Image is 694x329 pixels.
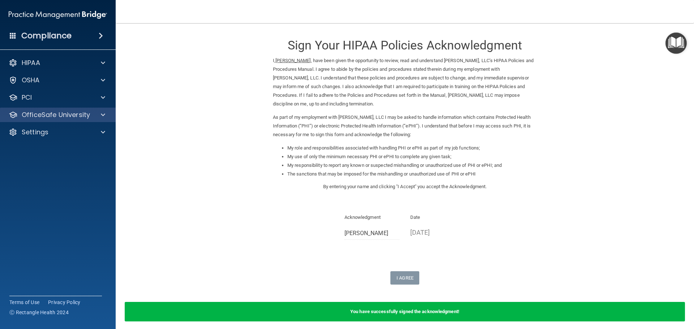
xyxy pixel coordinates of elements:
a: PCI [9,93,105,102]
a: HIPAA [9,59,105,67]
p: PCI [22,93,32,102]
a: OSHA [9,76,105,85]
a: Terms of Use [9,299,39,306]
p: Settings [22,128,48,137]
button: Open Resource Center [665,33,687,54]
input: Full Name [344,226,400,240]
iframe: Drift Widget Chat Controller [569,278,685,307]
p: Date [410,213,466,222]
p: [DATE] [410,226,466,238]
b: You have successfully signed the acknowledgment! [350,309,459,314]
p: Acknowledgment [344,213,400,222]
img: PMB logo [9,8,107,22]
li: My role and responsibilities associated with handling PHI or ePHI as part of my job functions; [287,144,537,152]
p: As part of my employment with [PERSON_NAME], LLC I may be asked to handle information which conta... [273,113,537,139]
a: Privacy Policy [48,299,81,306]
p: HIPAA [22,59,40,67]
p: I, , have been given the opportunity to review, read and understand [PERSON_NAME], LLC’s HIPAA Po... [273,56,537,108]
button: I Agree [390,271,419,285]
p: By entering your name and clicking "I Accept" you accept the Acknowledgment. [273,182,537,191]
a: OfficeSafe University [9,111,105,119]
p: OfficeSafe University [22,111,90,119]
li: The sanctions that may be imposed for the mishandling or unauthorized use of PHI or ePHI [287,170,537,178]
li: My responsibility to report any known or suspected mishandling or unauthorized use of PHI or ePHI... [287,161,537,170]
p: OSHA [22,76,40,85]
ins: [PERSON_NAME] [275,58,310,63]
span: Ⓒ Rectangle Health 2024 [9,309,69,316]
h3: Sign Your HIPAA Policies Acknowledgment [273,39,537,52]
a: Settings [9,128,105,137]
h4: Compliance [21,31,72,41]
li: My use of only the minimum necessary PHI or ePHI to complete any given task; [287,152,537,161]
